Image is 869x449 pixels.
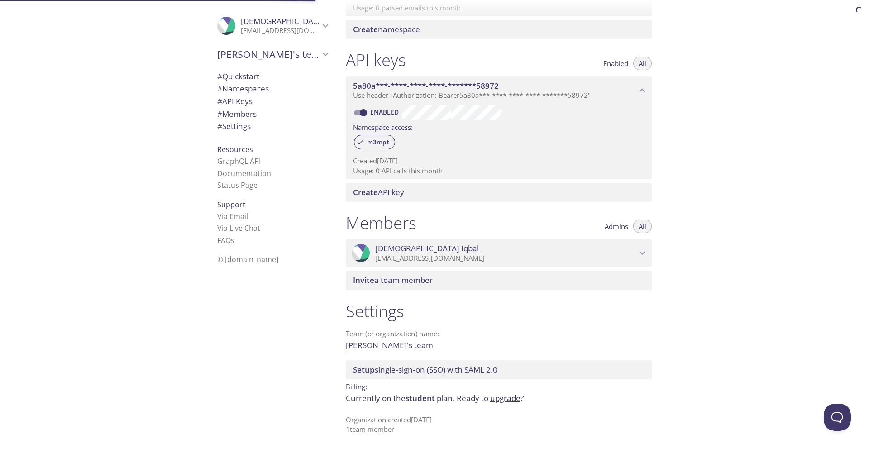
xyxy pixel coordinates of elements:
[210,108,335,120] div: Members
[217,235,234,245] a: FAQ
[353,120,413,133] label: Namespace access:
[217,180,258,190] a: Status Page
[217,144,253,154] span: Resources
[217,83,269,94] span: Namespaces
[210,43,335,66] div: Muhammad's team
[633,220,652,233] button: All
[346,301,652,321] h1: Settings
[346,239,652,267] div: Muhammad Iqbal
[210,70,335,83] div: Quickstart
[217,71,222,81] span: #
[353,187,378,197] span: Create
[375,244,479,253] span: [DEMOGRAPHIC_DATA] Iqbal
[353,275,433,285] span: a team member
[217,96,222,106] span: #
[346,271,652,290] div: Invite a team member
[346,183,652,202] div: Create API Key
[210,11,335,41] div: Muhammad Iqbal
[457,393,524,403] span: Ready to ?
[241,16,344,26] span: [DEMOGRAPHIC_DATA] Iqbal
[346,330,440,337] label: Team (or organization) name:
[210,95,335,108] div: API Keys
[598,57,634,70] button: Enabled
[824,404,851,431] iframe: Help Scout Beacon - Open
[217,254,278,264] span: © [DOMAIN_NAME]
[210,82,335,95] div: Namespaces
[217,121,251,131] span: Settings
[346,360,652,379] div: Setup SSO
[490,393,520,403] a: upgrade
[217,121,222,131] span: #
[217,211,248,221] a: Via Email
[599,220,634,233] button: Admins
[217,96,253,106] span: API Keys
[353,24,378,34] span: Create
[217,223,260,233] a: Via Live Chat
[375,254,636,263] p: [EMAIL_ADDRESS][DOMAIN_NAME]
[346,20,652,39] div: Create namespace
[217,71,259,81] span: Quickstart
[353,24,420,34] span: namespace
[241,26,320,35] p: [EMAIL_ADDRESS][DOMAIN_NAME]
[231,235,234,245] span: s
[406,393,435,403] span: student
[369,108,402,116] a: Enabled
[217,83,222,94] span: #
[217,48,320,61] span: [PERSON_NAME]'s team
[353,166,645,176] p: Usage: 0 API calls this month
[346,50,406,70] h1: API keys
[217,109,257,119] span: Members
[353,275,374,285] span: Invite
[210,120,335,133] div: Team Settings
[217,109,222,119] span: #
[362,138,395,146] span: m3mpt
[353,364,375,375] span: Setup
[353,156,645,166] p: Created [DATE]
[354,135,395,149] div: m3mpt
[346,392,652,404] p: Currently on the plan.
[633,57,652,70] button: All
[346,379,652,392] p: Billing:
[217,200,245,210] span: Support
[353,364,497,375] span: single-sign-on (SSO) with SAML 2.0
[353,187,404,197] span: API key
[346,415,652,435] p: Organization created [DATE] 1 team member
[217,156,261,166] a: GraphQL API
[217,168,271,178] a: Documentation
[346,213,416,233] h1: Members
